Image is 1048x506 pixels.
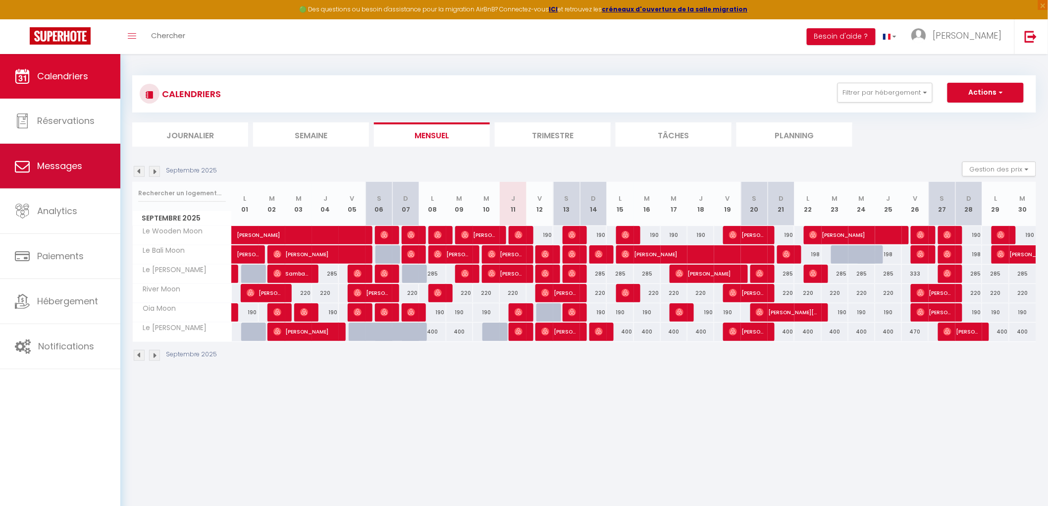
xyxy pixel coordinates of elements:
span: Analytics [37,205,77,217]
div: 190 [687,303,714,322]
span: [PERSON_NAME] [407,225,416,244]
div: 400 [822,323,848,341]
abbr: V [350,194,355,203]
span: [PERSON_NAME] [273,303,282,322]
div: 190 [768,226,794,244]
span: [PERSON_NAME] [568,264,577,283]
abbr: L [995,194,997,203]
img: ... [911,28,926,43]
span: Le [PERSON_NAME] [134,265,210,276]
abbr: S [940,194,944,203]
div: 190 [848,303,875,322]
span: [PERSON_NAME] [729,322,765,341]
div: 400 [661,323,687,341]
span: [PERSON_NAME] [595,322,604,341]
div: 220 [661,284,687,302]
span: [PERSON_NAME] [622,245,764,264]
span: Le Bali Moon [134,245,188,256]
abbr: D [591,194,596,203]
div: 190 [312,303,339,322]
span: [PERSON_NAME] [434,225,443,244]
div: 190 [955,226,982,244]
th: 19 [714,182,741,226]
div: 220 [312,284,339,302]
div: 190 [687,226,714,244]
span: [PERSON_NAME] [515,225,524,244]
strong: créneaux d'ouverture de la salle migration [602,5,748,13]
span: [PERSON_NAME] [568,303,577,322]
div: 220 [285,284,312,302]
span: [PERSON_NAME] [917,245,926,264]
th: 30 [1009,182,1036,226]
span: [PERSON_NAME][GEOGRAPHIC_DATA] [756,303,818,322]
span: [PERSON_NAME] [809,225,898,244]
button: Filtrer par hébergement [838,83,933,103]
abbr: D [966,194,971,203]
abbr: J [887,194,891,203]
div: 220 [392,284,419,302]
li: Trimestre [495,122,611,147]
div: 190 [875,303,902,322]
th: 26 [902,182,929,226]
span: [PERSON_NAME] [943,264,952,283]
abbr: S [377,194,381,203]
th: 06 [366,182,392,226]
div: 190 [661,226,687,244]
th: 12 [526,182,553,226]
span: [PERSON_NAME] [434,283,443,302]
span: [PERSON_NAME] [943,245,952,264]
li: Journalier [132,122,248,147]
div: 190 [232,303,259,322]
div: 400 [768,323,794,341]
th: 20 [741,182,768,226]
span: [PERSON_NAME] [515,322,524,341]
a: ... [PERSON_NAME] [904,19,1014,54]
button: Ouvrir le widget de chat LiveChat [8,4,38,34]
abbr: S [565,194,569,203]
abbr: M [269,194,275,203]
span: [PERSON_NAME] [461,264,470,283]
span: River Moon [134,284,183,295]
div: 190 [419,303,446,322]
span: [PERSON_NAME] [273,322,336,341]
span: Paiements [37,250,84,262]
abbr: S [752,194,757,203]
div: 190 [580,226,607,244]
div: 190 [634,226,661,244]
span: Calendriers [37,70,88,82]
span: [PERSON_NAME] [488,264,524,283]
div: 220 [634,284,661,302]
div: 220 [473,284,500,302]
p: Septembre 2025 [166,350,217,359]
div: 285 [822,265,848,283]
span: Hébergement [37,295,98,307]
span: [PERSON_NAME] [917,283,952,302]
th: 24 [848,182,875,226]
span: [PERSON_NAME] [917,303,952,322]
li: Tâches [616,122,732,147]
li: Semaine [253,122,369,147]
a: [PERSON_NAME] [232,245,259,264]
div: 285 [1009,265,1036,283]
span: [PERSON_NAME] [380,225,389,244]
span: [PERSON_NAME] [237,221,351,239]
div: 400 [875,323,902,341]
span: [PERSON_NAME] [676,303,684,322]
div: 400 [982,323,1009,341]
img: logout [1025,30,1037,43]
div: 400 [446,323,473,341]
abbr: L [807,194,810,203]
span: [PERSON_NAME] [729,225,765,244]
span: Septembre 2025 [133,211,231,225]
abbr: D [403,194,408,203]
th: 03 [285,182,312,226]
span: [PERSON_NAME] [783,245,791,264]
div: 220 [794,284,821,302]
p: Septembre 2025 [166,166,217,175]
abbr: L [619,194,622,203]
th: 25 [875,182,902,226]
span: [PERSON_NAME] [541,322,577,341]
abbr: M [671,194,677,203]
abbr: V [726,194,730,203]
div: 220 [580,284,607,302]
